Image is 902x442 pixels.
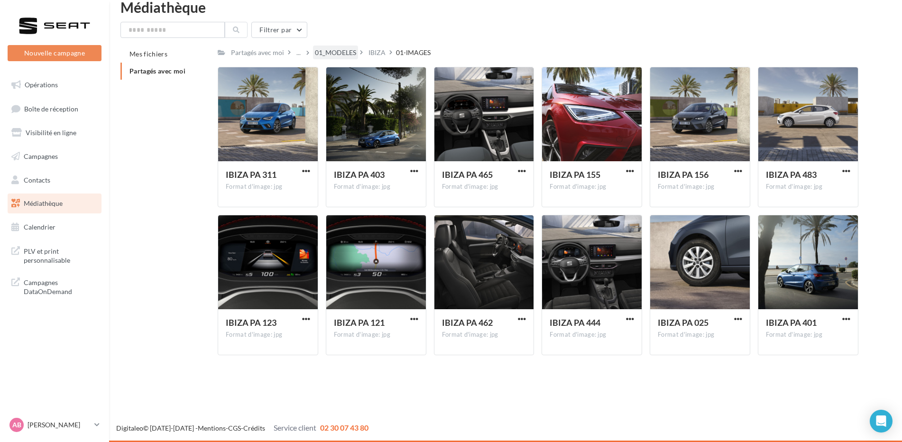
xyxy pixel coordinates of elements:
div: Format d'image: jpg [442,331,526,339]
span: AB [12,420,21,430]
div: Format d'image: jpg [550,183,634,191]
a: Boîte de réception [6,99,103,119]
a: AB [PERSON_NAME] [8,416,101,434]
span: Calendrier [24,223,55,231]
span: IBIZA PA 155 [550,169,600,180]
a: Digitaleo [116,424,143,432]
a: Calendrier [6,217,103,237]
span: Campagnes DataOnDemand [24,276,98,296]
span: Opérations [25,81,58,89]
div: Format d'image: jpg [658,331,742,339]
span: Visibilité en ligne [26,129,76,137]
div: IBIZA [368,48,386,57]
a: CGS [228,424,241,432]
div: 01-IMAGES [396,48,431,57]
a: Crédits [243,424,265,432]
a: Campagnes [6,147,103,166]
a: Mentions [198,424,226,432]
span: Médiathèque [24,199,63,207]
a: Opérations [6,75,103,95]
span: IBIZA PA 121 [334,317,385,328]
div: Format d'image: jpg [226,331,310,339]
div: Format d'image: jpg [226,183,310,191]
span: IBIZA PA 123 [226,317,276,328]
p: [PERSON_NAME] [28,420,91,430]
span: IBIZA PA 462 [442,317,493,328]
span: 02 30 07 43 80 [320,423,368,432]
button: Nouvelle campagne [8,45,101,61]
span: IBIZA PA 311 [226,169,276,180]
div: ... [295,46,303,59]
div: Format d'image: jpg [442,183,526,191]
div: Open Intercom Messenger [870,410,893,433]
div: Format d'image: jpg [550,331,634,339]
span: IBIZA PA 025 [658,317,709,328]
span: IBIZA PA 403 [334,169,385,180]
span: IBIZA PA 483 [766,169,817,180]
span: © [DATE]-[DATE] - - - [116,424,368,432]
span: IBIZA PA 401 [766,317,817,328]
button: Filtrer par [251,22,307,38]
div: Format d'image: jpg [766,331,850,339]
span: Contacts [24,175,50,184]
a: Visibilité en ligne [6,123,103,143]
div: Format d'image: jpg [766,183,850,191]
span: Mes fichiers [129,50,167,58]
span: IBIZA PA 156 [658,169,709,180]
a: Contacts [6,170,103,190]
a: Campagnes DataOnDemand [6,272,103,300]
a: Médiathèque [6,193,103,213]
div: Format d'image: jpg [334,331,418,339]
div: Format d'image: jpg [658,183,742,191]
span: IBIZA PA 444 [550,317,600,328]
span: Boîte de réception [24,104,78,112]
span: IBIZA PA 465 [442,169,493,180]
div: Format d'image: jpg [334,183,418,191]
span: Service client [274,423,316,432]
span: Partagés avec moi [129,67,185,75]
a: PLV et print personnalisable [6,241,103,269]
span: Campagnes [24,152,58,160]
div: Partagés avec moi [231,48,284,57]
div: 01_MODELES [315,48,356,57]
span: PLV et print personnalisable [24,245,98,265]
